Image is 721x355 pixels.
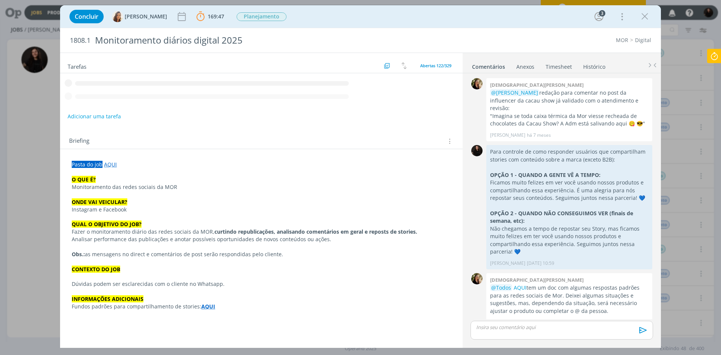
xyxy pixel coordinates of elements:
strong: OPÇÃO 2 - QUANDO NÃO CONSEGUIMOS VER (finais de semana, etc): [490,210,633,224]
span: e [PERSON_NAME] editou [556,319,609,326]
img: arrow-down-up.svg [401,62,407,69]
img: S [471,145,483,156]
p: Para controle de como responder usuários que compartilham stories com conteúdo sobre a marca (exc... [490,148,649,163]
button: V[PERSON_NAME] [112,11,167,22]
p: as mensagens no direct e comentários de post serão respondidas pelo cliente. [72,251,451,258]
span: Tarefas [68,61,86,70]
div: Anexos [516,63,534,71]
span: @Todos [491,284,511,291]
span: Abertas 122/329 [420,63,451,68]
img: C [471,273,483,284]
strong: Obs.: [72,251,85,258]
span: Planejamento [237,12,287,21]
div: Monitoramento diários digital 2025 [92,31,406,50]
strong: OPÇÃO 1 - QUANDO A GENTE VÊ A TEMPO: [490,171,600,178]
a: Histórico [583,60,606,71]
p: Não chegamos a tempo de repostar seu Story, mas ficamos muito felizes em ter você usando nossos p... [490,225,649,256]
button: Concluir [69,10,104,23]
strong: INFORMAÇÕES ADICIONAIS [72,295,143,302]
a: Digital [635,36,651,44]
span: [DATE] 10:59 [527,260,554,267]
strong: O QUE É? [72,176,96,183]
div: dialog [60,5,661,348]
span: [DATE] 10:04 [611,319,638,326]
p: Fundos padrões para compartilhamento de stories: [72,303,451,310]
a: MOR [616,36,628,44]
p: Monitoramento das redes sociais da MOR [72,183,451,191]
img: C [471,78,483,89]
a: Comentários [472,60,505,71]
img: V [112,11,123,22]
p: Ficamos muito felizes em ver você usando nossos produtos e compartilhando essa experiência. É uma... [490,179,649,202]
span: Pasta do job [72,161,103,168]
button: Planejamento [236,12,287,21]
strong: curtindo republicações, analisando comentários em geral e reposts de stories. [214,228,417,235]
p: Fazer o monitoramento diário das redes sociais da MOR, [72,228,451,236]
p: tem um doc com algumas respostas padrões para as redes sociais de Mor. Deixei algumas situações e... [490,284,649,315]
button: 169:47 [195,11,226,23]
span: 1808.1 [70,36,91,45]
span: [PERSON_NAME] [125,14,167,19]
strong: QUAL O OBJETIVO DO JOB? [72,221,142,228]
a: AQUI [201,303,215,310]
strong: CONTEXTO DO JOB [72,266,120,273]
div: 3 [599,10,605,17]
p: [PERSON_NAME] [490,319,525,326]
strong: ONDE VAI VEICULAR? [72,198,127,205]
button: Adicionar uma tarefa [67,110,121,123]
a: Timesheet [545,60,572,71]
p: Dúvidas podem ser esclarecidas com o cliente no Whatsapp. [72,280,451,288]
p: Instagram e Facebook [72,206,451,213]
span: [DATE] 16:47 [527,319,554,326]
p: redação para comentar no post da influencer da cacau show já validado com o atendimento e revisão: [490,89,649,112]
span: há 7 meses [527,132,551,139]
span: 169:47 [208,13,224,20]
span: Briefing [69,136,89,146]
b: [DEMOGRAPHIC_DATA][PERSON_NAME] [490,82,584,88]
a: AQUI [514,284,526,291]
a: AQUI [104,161,117,168]
b: [DEMOGRAPHIC_DATA][PERSON_NAME] [490,276,584,283]
p: [PERSON_NAME] [490,132,525,139]
span: @[PERSON_NAME] [491,89,538,96]
p: [PERSON_NAME] [490,260,525,267]
p: Analisar performance das publicações e anotar possíveis oportunidades de novos conteúdos ou ações. [72,236,451,243]
button: 3 [593,11,605,23]
p: "Imagina se toda caixa térmica da Mor viesse recheada de chocolates da Cacau Show? A Adm está sal... [490,112,649,128]
span: Concluir [75,14,98,20]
